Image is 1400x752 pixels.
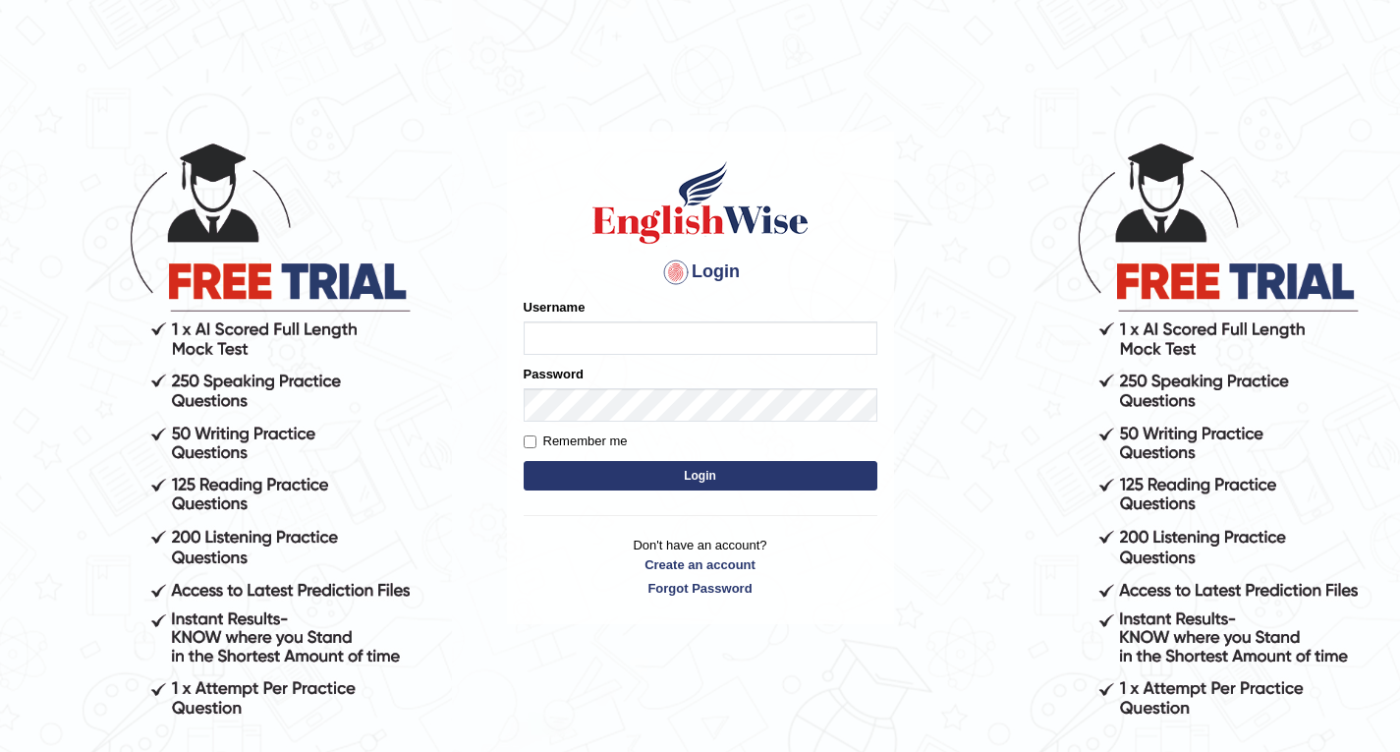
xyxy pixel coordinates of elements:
[524,536,877,597] p: Don't have an account?
[524,365,584,383] label: Password
[524,298,586,317] label: Username
[524,432,628,451] label: Remember me
[524,435,536,448] input: Remember me
[524,257,877,288] h4: Login
[524,579,877,598] a: Forgot Password
[524,461,877,491] button: Login
[524,555,877,574] a: Create an account
[588,158,812,247] img: Logo of English Wise sign in for intelligent practice with AI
